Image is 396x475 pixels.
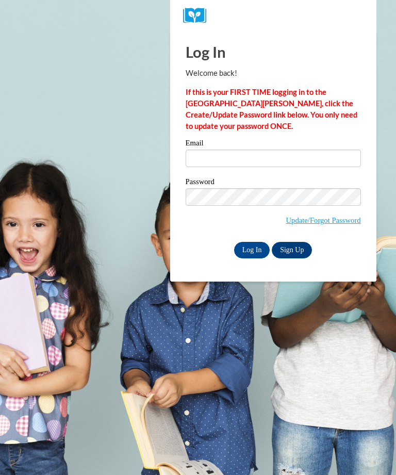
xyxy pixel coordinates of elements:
[286,216,361,224] a: Update/Forgot Password
[186,41,361,62] h1: Log In
[272,242,312,258] a: Sign Up
[186,88,357,130] strong: If this is your FIRST TIME logging in to the [GEOGRAPHIC_DATA][PERSON_NAME], click the Create/Upd...
[234,242,270,258] input: Log In
[183,8,364,24] a: COX Campus
[186,178,361,188] label: Password
[186,139,361,150] label: Email
[183,8,214,24] img: Logo brand
[355,434,388,467] iframe: Button to launch messaging window
[186,68,361,79] p: Welcome back!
